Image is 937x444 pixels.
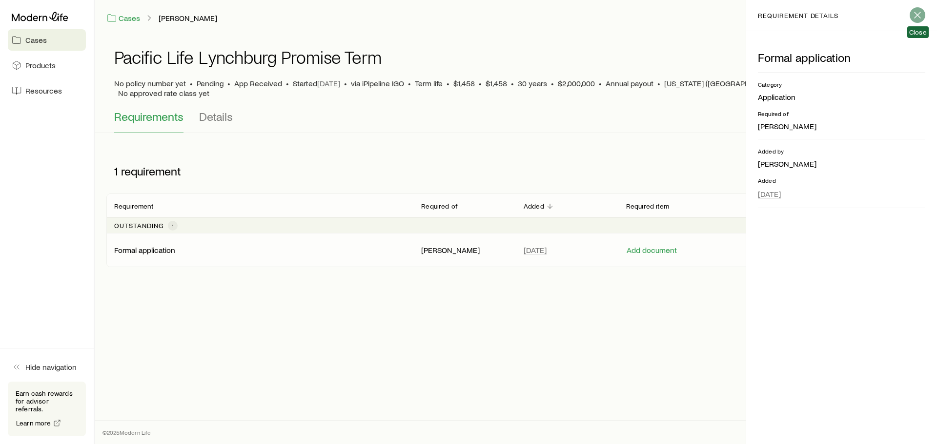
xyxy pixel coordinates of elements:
span: Learn more [16,420,51,426]
span: • [511,78,514,88]
p: © 2025 Modern Life [102,428,151,436]
span: via iPipeline IGO [351,78,404,88]
p: Added by [758,147,925,155]
span: • [227,78,230,88]
span: • [190,78,193,88]
p: Requirement [114,202,153,210]
div: Earn cash rewards for advisor referrals.Learn more [8,382,86,436]
span: $1,458 [453,78,475,88]
p: Formal application [114,245,175,255]
p: [PERSON_NAME] [421,245,508,255]
span: Details [199,110,233,123]
span: [DATE] [758,189,781,199]
span: • [408,78,411,88]
span: • [657,78,660,88]
span: Resources [25,86,62,96]
a: Products [8,55,86,76]
span: • [286,78,289,88]
span: 1 [114,164,118,178]
p: Earn cash rewards for advisor referrals. [16,389,78,413]
span: Products [25,60,56,70]
span: • [551,78,554,88]
p: Formal application [758,51,925,64]
span: [US_STATE] ([GEOGRAPHIC_DATA]) [664,78,783,88]
span: Close [909,28,927,36]
span: 1 [172,222,174,230]
p: Pending [197,78,224,88]
p: [PERSON_NAME] [758,121,925,131]
span: $2,000,000 [558,78,595,88]
p: Required of [758,110,925,117]
span: • [344,78,347,88]
span: Term life [415,78,443,88]
span: App Received [234,78,282,88]
span: [DATE] [317,78,340,88]
p: Added [758,176,925,184]
p: Started [293,78,340,88]
span: [DATE] [524,245,547,255]
span: No policy number yet [114,78,186,88]
p: requirement details [758,12,838,19]
span: • [599,78,602,88]
span: Hide navigation [25,362,77,372]
span: Cases [25,35,47,45]
span: 30 years [518,78,547,88]
div: Application details tabs [114,110,917,133]
span: Requirements [114,110,183,123]
a: Cases [8,29,86,51]
p: Required item [626,202,669,210]
a: Resources [8,80,86,101]
p: Application [758,92,925,102]
h1: Pacific Life Lynchburg Promise Term [114,47,381,67]
span: • [479,78,482,88]
p: Required of [421,202,458,210]
button: Hide navigation [8,356,86,378]
span: • [447,78,449,88]
span: $1,458 [486,78,507,88]
button: Add document [626,246,677,255]
a: Cases [106,13,141,24]
p: [PERSON_NAME] [758,159,925,169]
a: [PERSON_NAME] [158,14,218,23]
span: No approved rate class yet [118,88,209,98]
span: requirement [121,164,181,178]
span: Annual payout [606,78,653,88]
p: Category [758,80,925,88]
p: Added [524,202,544,210]
p: Outstanding [114,222,164,230]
